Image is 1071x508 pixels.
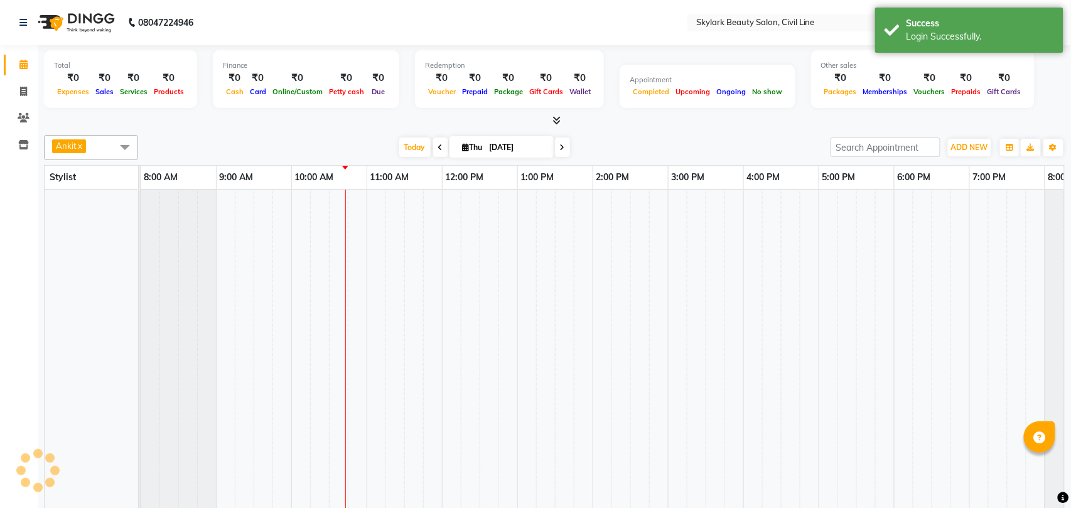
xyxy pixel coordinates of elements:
div: ₹0 [54,71,92,85]
a: 1:00 PM [518,168,557,186]
div: ₹0 [92,71,117,85]
span: Packages [821,87,860,96]
div: ₹0 [117,71,151,85]
img: logo [32,5,118,40]
div: ₹0 [326,71,367,85]
a: 9:00 AM [217,168,257,186]
div: Success [907,17,1054,30]
span: Cash [223,87,247,96]
span: Online/Custom [269,87,326,96]
span: Prepaids [949,87,984,96]
div: ₹0 [151,71,187,85]
span: Ongoing [713,87,749,96]
div: ₹0 [269,71,326,85]
div: ₹0 [459,71,491,85]
a: x [77,141,82,151]
span: Vouchers [911,87,949,96]
span: Voucher [425,87,459,96]
a: 6:00 PM [895,168,934,186]
div: ₹0 [425,71,459,85]
span: Sales [92,87,117,96]
span: Due [369,87,388,96]
span: Wallet [566,87,594,96]
span: ADD NEW [951,143,988,152]
span: Card [247,87,269,96]
span: Expenses [54,87,92,96]
div: Redemption [425,60,594,71]
a: 5:00 PM [819,168,859,186]
div: Login Successfully. [907,30,1054,43]
span: Services [117,87,151,96]
div: ₹0 [821,71,860,85]
span: Petty cash [326,87,367,96]
span: Package [491,87,526,96]
div: ₹0 [984,71,1025,85]
a: 3:00 PM [669,168,708,186]
a: 7:00 PM [970,168,1009,186]
div: ₹0 [860,71,911,85]
div: ₹0 [223,71,247,85]
span: Today [399,138,431,157]
input: 2025-09-04 [486,138,549,157]
span: Memberships [860,87,911,96]
span: Thu [460,143,486,152]
div: ₹0 [367,71,389,85]
a: 2:00 PM [593,168,633,186]
span: Prepaid [459,87,491,96]
div: ₹0 [247,71,269,85]
div: ₹0 [491,71,526,85]
a: 4:00 PM [744,168,783,186]
span: Stylist [50,171,76,183]
span: Completed [630,87,672,96]
div: ₹0 [949,71,984,85]
div: ₹0 [566,71,594,85]
div: Other sales [821,60,1025,71]
input: Search Appointment [831,138,940,157]
div: Finance [223,60,389,71]
div: Appointment [630,75,785,85]
span: Upcoming [672,87,713,96]
span: Ankit [56,141,77,151]
div: ₹0 [911,71,949,85]
a: 10:00 AM [292,168,337,186]
span: Gift Cards [526,87,566,96]
a: 12:00 PM [443,168,487,186]
span: No show [749,87,785,96]
a: 11:00 AM [367,168,412,186]
b: 08047224946 [138,5,193,40]
a: 8:00 AM [141,168,181,186]
button: ADD NEW [948,139,991,156]
div: ₹0 [526,71,566,85]
span: Products [151,87,187,96]
span: Gift Cards [984,87,1025,96]
div: Total [54,60,187,71]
